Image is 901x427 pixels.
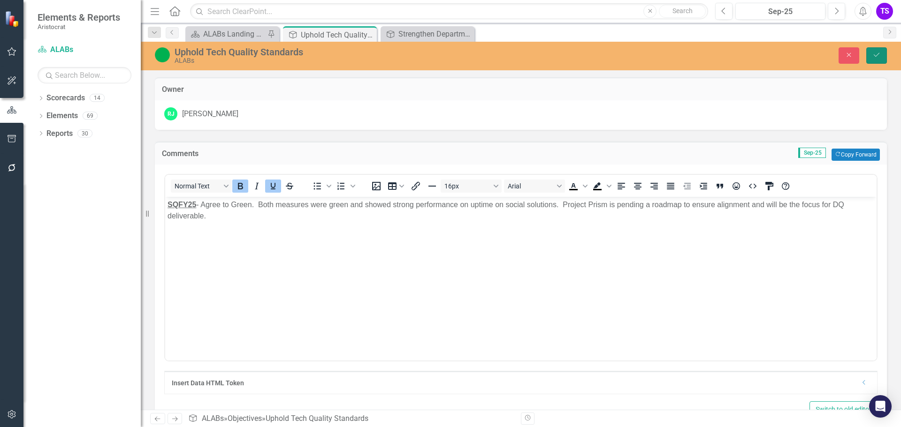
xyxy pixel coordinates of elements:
[712,180,728,193] button: Blockquote
[679,180,695,193] button: Decrease indent
[728,180,744,193] button: Emojis
[809,401,878,418] button: Switch to old editor
[798,148,826,158] span: Sep-25
[90,94,105,102] div: 14
[188,413,514,424] div: » »
[232,180,248,193] button: Bold
[190,3,708,20] input: Search ClearPoint...
[309,180,333,193] div: Bullet list
[162,85,880,94] h3: Owner
[672,7,693,15] span: Search
[172,378,856,388] div: Insert Data HTML Token
[398,28,472,40] div: Strengthen Department Alignment
[38,45,131,55] a: ALABs
[504,180,565,193] button: Font Arial
[249,180,265,193] button: Italic
[408,180,424,193] button: Insert/edit link
[38,67,131,83] input: Search Below...
[735,3,825,20] button: Sep-25
[5,11,21,27] img: ClearPoint Strategy
[832,149,880,161] button: Copy Forward
[46,93,85,104] a: Scorecards
[38,12,120,23] span: Elements & Reports
[46,128,73,139] a: Reports
[203,28,265,40] div: ALABs Landing Page
[301,29,374,41] div: Uphold Tech Quality Standards
[778,180,794,193] button: Help
[565,180,589,193] div: Text color Black
[188,28,265,40] a: ALABs Landing Page
[739,6,822,17] div: Sep-25
[695,180,711,193] button: Increase indent
[155,47,170,62] img: On Track
[228,414,262,423] a: Objectives
[444,182,490,190] span: 16px
[333,180,357,193] div: Numbered list
[368,180,384,193] button: Insert image
[761,180,777,193] button: CSS Editor
[385,180,407,193] button: Table
[175,57,565,64] div: ALABs
[265,180,281,193] button: Underline
[175,182,221,190] span: Normal Text
[282,180,298,193] button: Strikethrough
[441,180,502,193] button: Font size 16px
[46,111,78,121] a: Elements
[589,180,613,193] div: Background color Black
[162,150,384,158] h3: Comments
[745,180,761,193] button: HTML Editor
[659,5,706,18] button: Search
[383,28,472,40] a: Strengthen Department Alignment
[83,112,98,120] div: 69
[876,3,893,20] button: TS
[424,180,440,193] button: Horizontal line
[630,180,646,193] button: Align center
[663,180,679,193] button: Justify
[77,129,92,137] div: 30
[266,414,368,423] div: Uphold Tech Quality Standards
[165,197,877,360] iframe: Rich Text Area
[182,109,238,120] div: [PERSON_NAME]
[613,180,629,193] button: Align left
[171,180,232,193] button: Block Normal Text
[646,180,662,193] button: Align right
[175,47,565,57] div: Uphold Tech Quality Standards
[508,182,554,190] span: Arial
[202,414,224,423] a: ALABs
[164,107,177,120] div: RJ
[869,395,892,418] div: Open Intercom Messenger
[38,23,120,30] small: Aristocrat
